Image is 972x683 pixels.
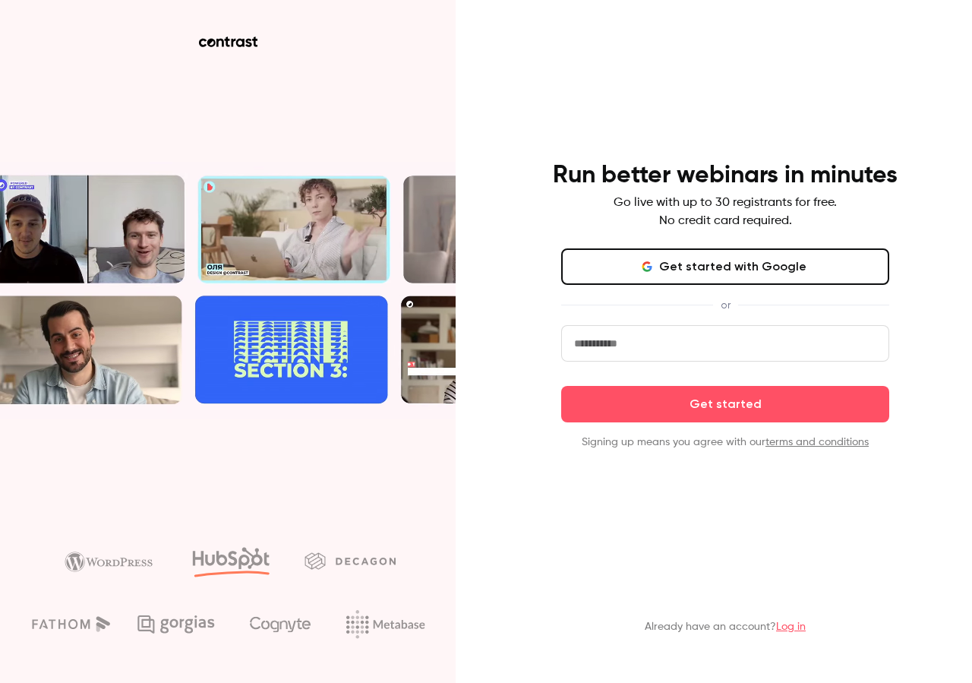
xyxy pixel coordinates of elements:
button: Get started with Google [561,248,889,285]
span: or [713,297,738,313]
p: Already have an account? [645,619,806,634]
p: Go live with up to 30 registrants for free. No credit card required. [614,194,837,230]
h4: Run better webinars in minutes [553,160,898,191]
a: Log in [776,621,806,632]
a: terms and conditions [765,437,869,447]
p: Signing up means you agree with our [561,435,889,450]
button: Get started [561,386,889,422]
img: decagon [305,552,396,569]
